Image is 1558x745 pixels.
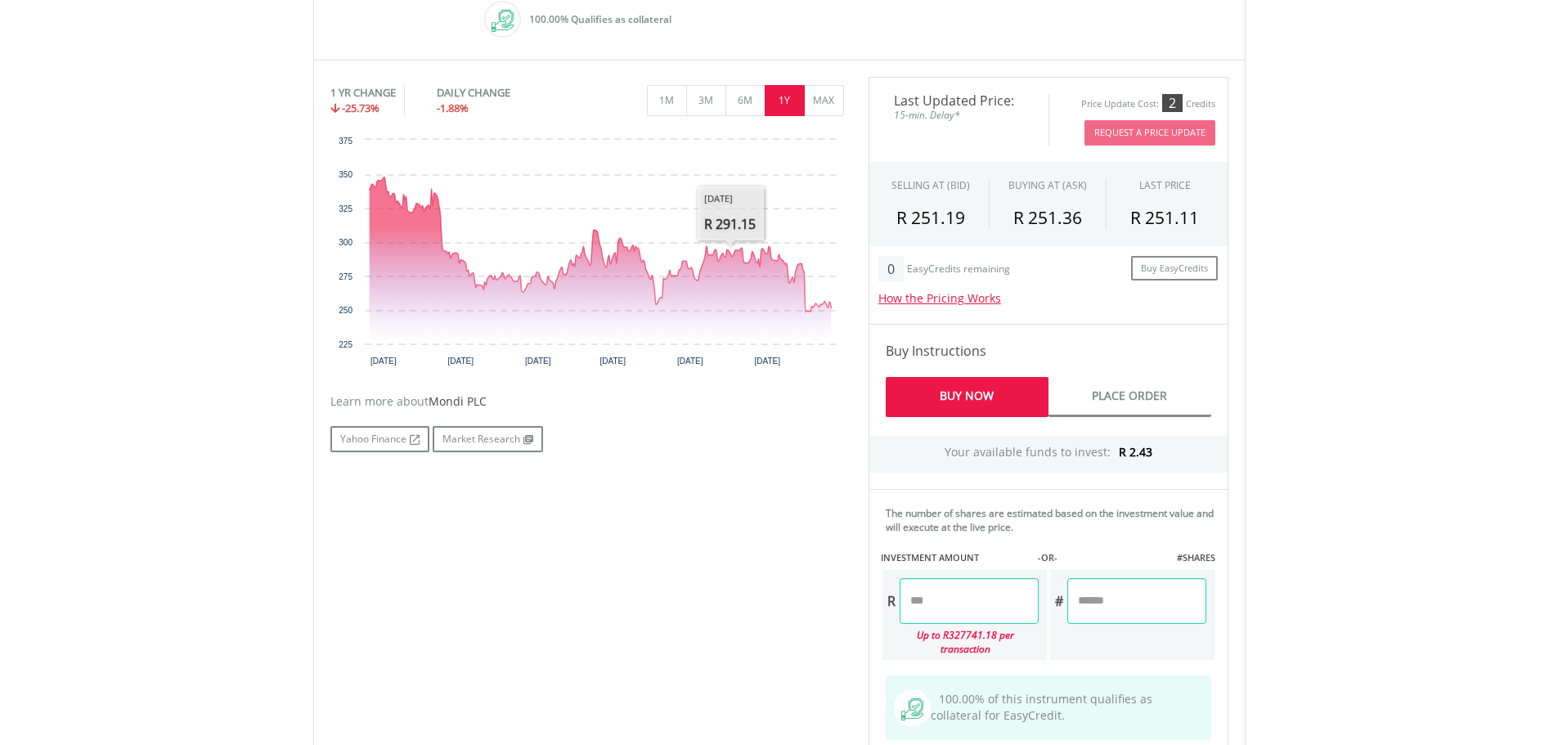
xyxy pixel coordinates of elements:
[878,290,1001,306] a: How the Pricing Works
[330,132,844,377] div: Chart. Highcharts interactive chart.
[1084,120,1215,146] button: Request A Price Update
[529,12,671,26] span: 100.00% Qualifies as collateral
[882,578,900,624] div: R
[886,377,1048,417] a: Buy Now
[492,10,514,32] img: collateral-qualifying-green.svg
[1008,178,1087,192] span: BUYING AT (ASK)
[339,238,352,247] text: 300
[1131,256,1218,281] a: Buy EasyCredits
[882,94,1036,107] span: Last Updated Price:
[339,306,352,315] text: 250
[339,204,352,213] text: 325
[339,272,352,281] text: 275
[339,340,352,349] text: 225
[878,256,904,282] div: 0
[370,357,396,366] text: [DATE]
[1081,98,1159,110] div: Price Update Cost:
[1186,98,1215,110] div: Credits
[437,101,469,115] span: -1.88%
[437,85,565,101] div: DAILY CHANGE
[881,551,979,564] label: INVESTMENT AMOUNT
[1038,551,1057,564] label: -OR-
[754,357,780,366] text: [DATE]
[1177,551,1215,564] label: #SHARES
[342,101,379,115] span: -25.73%
[907,263,1010,277] div: EasyCredits remaining
[886,341,1211,361] h4: Buy Instructions
[330,426,429,452] a: Yahoo Finance
[686,85,726,116] button: 3M
[1162,94,1183,112] div: 2
[869,436,1228,473] div: Your available funds to invest:
[896,206,965,229] span: R 251.19
[330,132,844,377] svg: Interactive chart
[339,137,352,146] text: 375
[1139,178,1191,192] div: LAST PRICE
[1119,444,1152,460] span: R 2.43
[1048,377,1211,417] a: Place Order
[804,85,844,116] button: MAX
[901,698,923,720] img: collateral-qualifying-green.svg
[882,624,1039,660] div: Up to R327741.18 per transaction
[725,85,766,116] button: 6M
[433,426,543,452] a: Market Research
[447,357,474,366] text: [DATE]
[330,85,396,101] div: 1 YR CHANGE
[599,357,626,366] text: [DATE]
[525,357,551,366] text: [DATE]
[765,85,805,116] button: 1Y
[677,357,703,366] text: [DATE]
[886,506,1221,534] div: The number of shares are estimated based on the investment value and will execute at the live price.
[1013,206,1082,229] span: R 251.36
[1130,206,1199,229] span: R 251.11
[891,178,970,192] div: SELLING AT (BID)
[429,393,487,409] span: Mondi PLC
[931,691,1152,723] span: 100.00% of this instrument qualifies as collateral for EasyCredit.
[647,85,687,116] button: 1M
[330,393,844,410] div: Learn more about
[882,107,1036,123] span: 15-min. Delay*
[339,170,352,179] text: 350
[1050,578,1067,624] div: #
